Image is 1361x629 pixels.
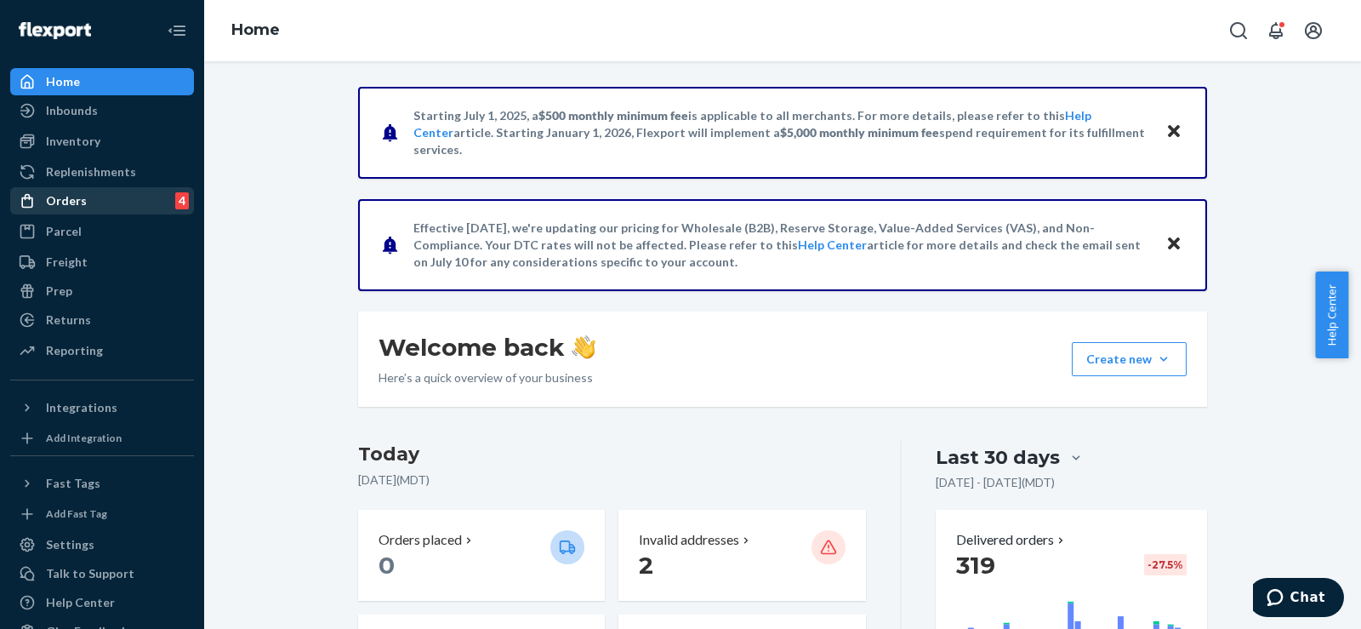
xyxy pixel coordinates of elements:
button: Invalid addresses 2 [618,510,865,601]
a: Inbounds [10,97,194,124]
div: Inbounds [46,102,98,119]
div: Last 30 days [936,444,1060,471]
a: Help Center [798,237,867,252]
button: Orders placed 0 [358,510,605,601]
a: Inventory [10,128,194,155]
button: Close Navigation [160,14,194,48]
button: Integrations [10,394,194,421]
a: Reporting [10,337,194,364]
div: Home [46,73,80,90]
div: 4 [175,192,189,209]
p: [DATE] ( MDT ) [358,472,866,489]
div: Replenishments [46,163,136,180]
button: Open account menu [1296,14,1330,48]
div: Inventory [46,133,100,150]
a: Add Integration [10,428,194,449]
p: Effective [DATE], we're updating our pricing for Wholesale (B2B), Reserve Storage, Value-Added Se... [413,220,1149,271]
div: Reporting [46,342,103,359]
div: Integrations [46,399,117,416]
button: Close [1163,120,1185,145]
a: Add Fast Tag [10,504,194,524]
button: Help Center [1315,272,1348,358]
iframe: Opens a widget where you can chat to one of our agents [1253,578,1344,620]
div: Add Fast Tag [46,506,107,521]
div: Talk to Support [46,565,134,582]
div: Prep [46,283,72,300]
a: Home [231,20,280,39]
button: Create new [1072,342,1187,376]
button: Talk to Support [10,560,194,587]
button: Fast Tags [10,470,194,497]
div: Returns [46,312,91,329]
p: [DATE] - [DATE] ( MDT ) [936,474,1055,491]
h1: Welcome back [379,332,595,363]
ol: breadcrumbs [218,6,293,55]
span: 319 [956,551,995,580]
p: Invalid addresses [639,530,739,550]
div: Parcel [46,223,82,240]
div: Freight [46,254,88,271]
button: Delivered orders [956,530,1068,550]
span: $500 monthly minimum fee [538,108,688,123]
span: $5,000 monthly minimum fee [780,125,939,140]
div: -27.5 % [1144,554,1187,575]
button: Close [1163,232,1185,257]
p: Starting July 1, 2025, a is applicable to all merchants. For more details, please refer to this a... [413,107,1149,158]
a: Returns [10,306,194,334]
p: Orders placed [379,530,462,550]
a: Help Center [10,589,194,616]
span: 0 [379,551,395,580]
img: hand-wave emoji [572,335,595,359]
div: Add Integration [46,431,122,445]
a: Freight [10,249,194,276]
span: 2 [639,551,653,580]
a: Prep [10,277,194,305]
img: Flexport logo [19,22,91,39]
h3: Today [358,441,866,468]
a: Parcel [10,218,194,245]
div: Settings [46,536,94,553]
p: Here’s a quick overview of your business [379,369,595,386]
div: Orders [46,192,87,209]
a: Replenishments [10,158,194,186]
a: Settings [10,531,194,558]
a: Orders4 [10,187,194,214]
button: Open Search Box [1221,14,1256,48]
button: Open notifications [1259,14,1293,48]
div: Fast Tags [46,475,100,492]
div: Help Center [46,594,115,611]
a: Home [10,68,194,95]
